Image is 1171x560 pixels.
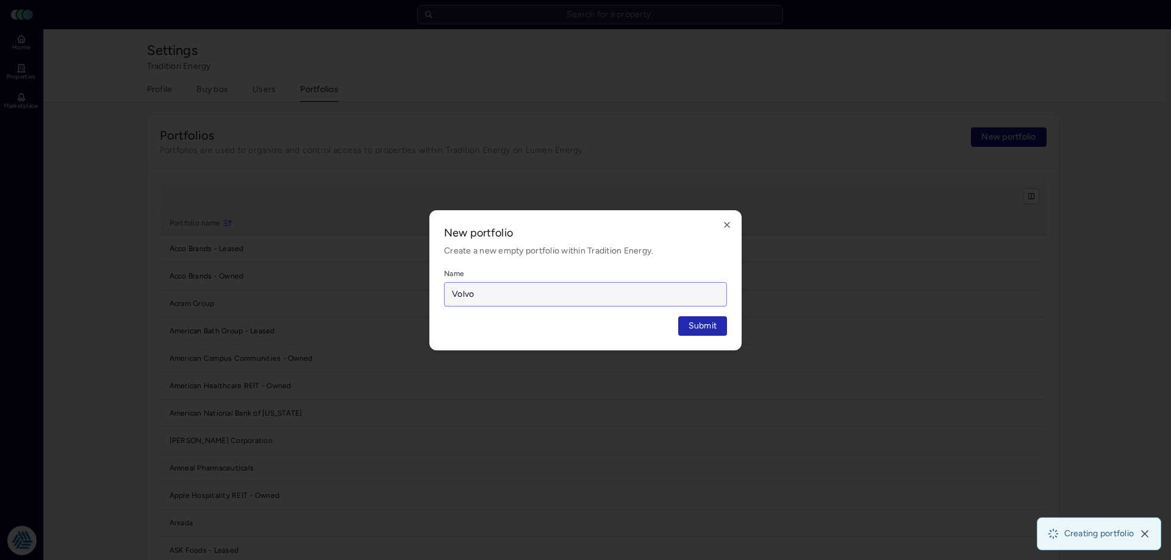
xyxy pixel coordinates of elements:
[678,316,728,336] button: Submit
[444,244,727,258] p: Create a new empty portfolio within Tradition Energy.
[444,225,727,241] h2: New portfolio
[689,319,717,333] span: Submit
[444,268,727,280] label: Name
[1064,528,1134,540] span: Creating portfolio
